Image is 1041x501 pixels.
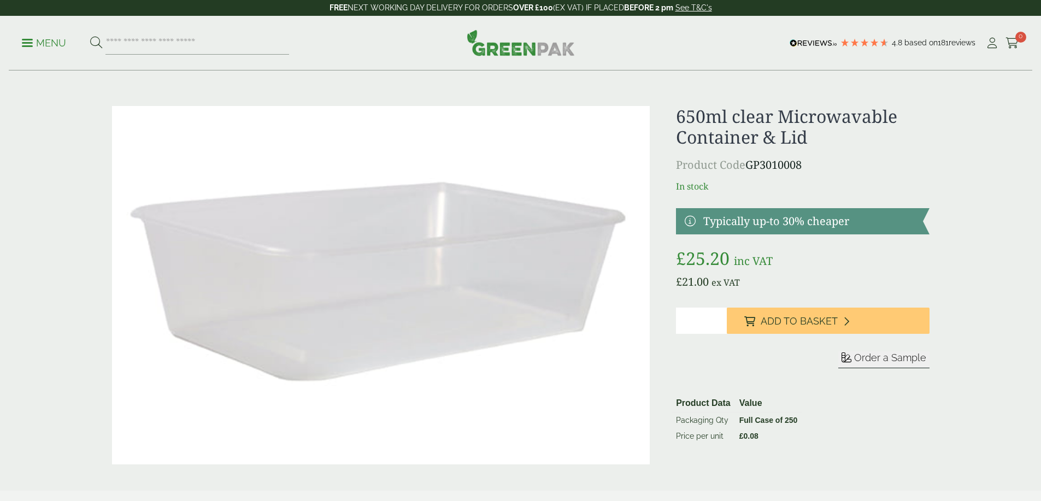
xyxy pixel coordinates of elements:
[904,38,938,47] span: Based on
[467,30,575,56] img: GreenPak Supplies
[727,308,930,334] button: Add to Basket
[1015,32,1026,43] span: 0
[949,38,975,47] span: reviews
[330,3,348,12] strong: FREE
[840,38,889,48] div: 4.78 Stars
[676,106,929,148] h1: 650ml clear Microwavable Container & Lid
[838,351,930,368] button: Order a Sample
[624,3,673,12] strong: BEFORE 2 pm
[854,352,926,363] span: Order a Sample
[739,416,798,425] strong: Full Case of 250
[938,38,949,47] span: 181
[985,38,999,49] i: My Account
[676,274,709,289] bdi: 21.00
[711,276,740,288] span: ex VAT
[676,246,686,270] span: £
[1005,35,1019,51] a: 0
[734,254,773,268] span: inc VAT
[676,157,929,173] p: GP3010008
[892,38,904,47] span: 4.8
[676,157,745,172] span: Product Code
[761,315,838,327] span: Add to Basket
[735,394,802,412] th: Value
[1005,38,1019,49] i: Cart
[672,394,735,412] th: Product Data
[739,432,758,440] bdi: 0.08
[112,106,650,464] img: 3010008 650ml Microwavable Container & Lid
[672,428,735,444] td: Price per unit
[790,39,837,47] img: REVIEWS.io
[22,37,66,48] a: Menu
[676,246,730,270] bdi: 25.20
[676,180,929,193] p: In stock
[676,274,682,289] span: £
[22,37,66,50] p: Menu
[513,3,553,12] strong: OVER £100
[739,432,744,440] span: £
[675,3,712,12] a: See T&C's
[672,412,735,428] td: Packaging Qty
